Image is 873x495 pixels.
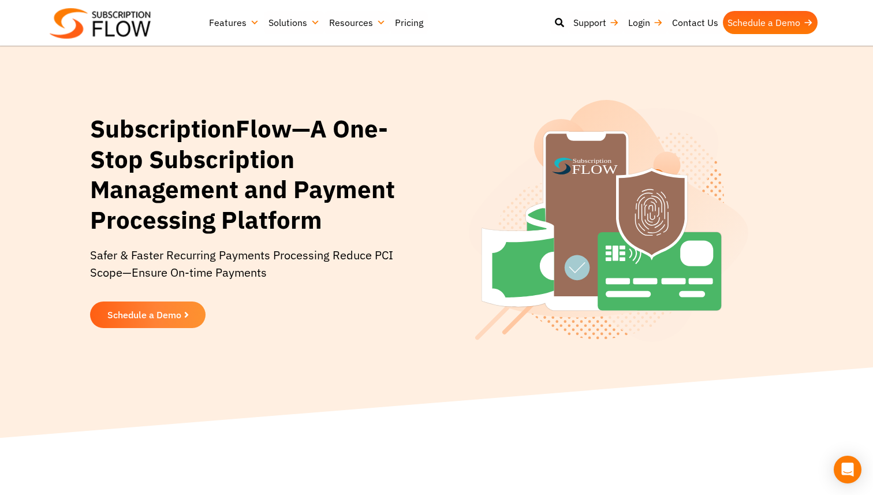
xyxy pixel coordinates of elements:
h1: —A One-Stop Subscription Management and Payment Processing Platform [90,114,405,235]
a: Pricing [390,11,428,34]
div: Open Intercom Messenger [834,456,861,483]
a: Login [624,11,667,34]
img: Subscriptionflow [50,8,151,39]
a: Support [569,11,624,34]
img: banner-image [469,100,748,341]
p: Safer & Faster Recurring Payments Processing Reduce PCI Scope—Ensure On-time Payments [90,247,405,293]
a: Solutions [264,11,324,34]
a: Schedule a Demo [723,11,818,34]
span: SubscriptionFlow [90,113,292,144]
a: Schedule a Demo [90,302,206,328]
a: Resources [324,11,390,34]
a: Features [204,11,264,34]
a: Contact Us [667,11,723,34]
span: Schedule a Demo [107,310,181,319]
